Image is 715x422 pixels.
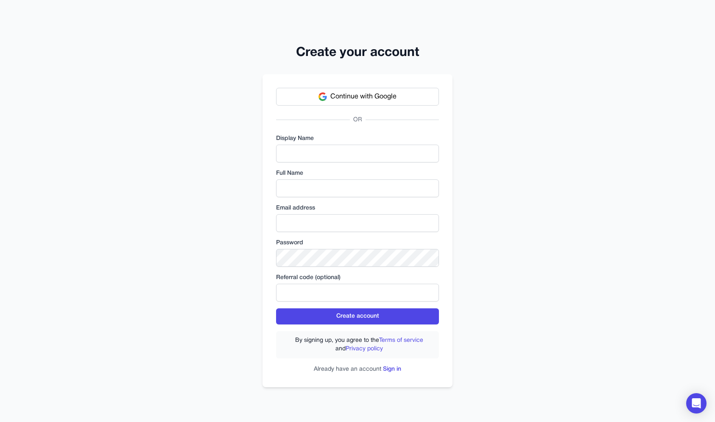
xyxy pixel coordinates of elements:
img: Google [318,92,327,101]
label: By signing up, you agree to the and [285,336,434,353]
span: Continue with Google [330,92,397,102]
p: Already have an account [276,365,439,374]
label: Full Name [276,169,439,178]
a: Terms of service [379,338,423,343]
button: Create account [276,308,439,324]
a: Privacy policy [346,346,383,352]
h2: Create your account [263,45,452,61]
label: Display Name [276,134,439,143]
div: Open Intercom Messenger [686,393,707,414]
button: Continue with Google [276,88,439,106]
label: Email address [276,204,439,212]
a: Sign in [383,366,401,372]
span: OR [350,116,366,124]
label: Password [276,239,439,247]
label: Referral code (optional) [276,274,439,282]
